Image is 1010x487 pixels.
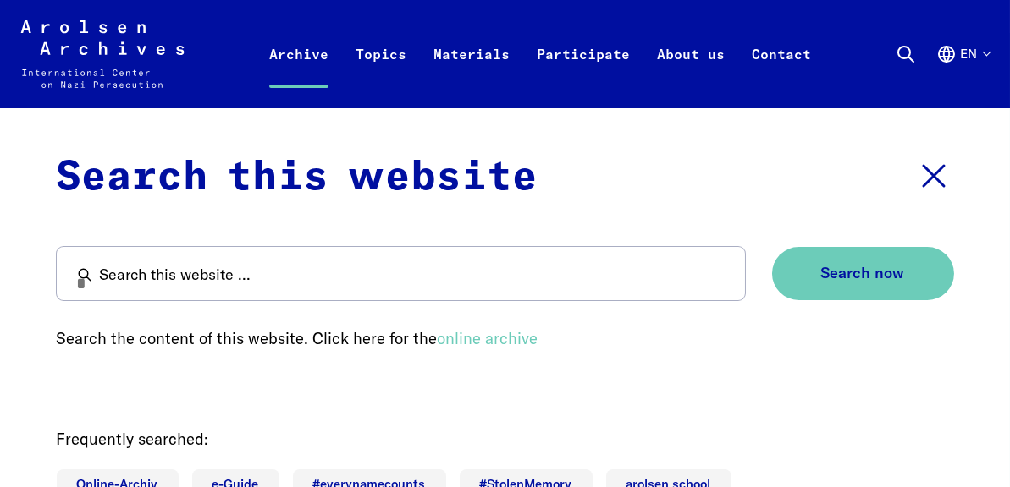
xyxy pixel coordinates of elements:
[523,41,643,108] a: Participate
[772,247,954,300] button: Search now
[256,20,825,88] nav: Primary
[57,147,538,208] p: Search this website
[342,41,420,108] a: Topics
[57,327,954,351] p: Search the content of this website. Click here for the
[936,44,990,105] button: English, language selection
[438,328,538,348] a: online archive
[57,428,954,451] p: Frequently searched:
[256,41,342,108] a: Archive
[821,265,905,282] span: Search now
[643,41,738,108] a: About us
[420,41,523,108] a: Materials
[738,41,825,108] a: Contact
